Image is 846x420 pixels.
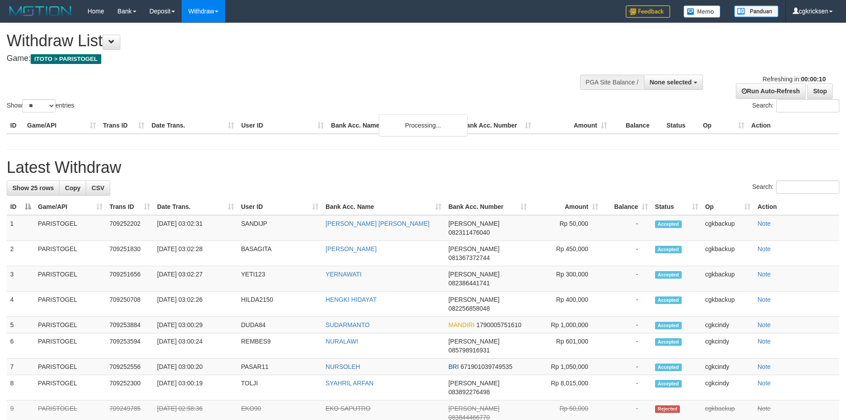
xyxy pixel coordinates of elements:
th: Action [754,199,839,215]
td: 709252556 [106,359,154,375]
input: Search: [776,99,839,112]
a: Run Auto-Refresh [736,84,806,99]
td: - [602,266,651,292]
a: Note [758,338,771,345]
img: Feedback.jpg [626,5,670,18]
img: Button%20Memo.svg [683,5,721,18]
a: Copy [59,180,86,196]
td: 5 [7,317,35,333]
span: CSV [91,184,104,192]
td: - [602,215,651,241]
td: cgkcindy [702,333,754,359]
td: 7 [7,359,35,375]
span: Accepted [655,220,682,228]
span: Accepted [655,271,682,279]
td: 4 [7,292,35,317]
span: Copy 082311476040 to clipboard [449,229,490,236]
h4: Game: [7,54,555,63]
a: SYAHRIL ARFAN [326,380,373,387]
td: 8 [7,375,35,400]
strong: 00:00:10 [801,76,826,83]
span: None selected [650,79,692,86]
a: Note [758,271,771,278]
span: Copy 1790005751610 to clipboard [477,321,521,328]
span: BRI [449,363,459,370]
td: - [602,317,651,333]
td: PARISTOGEL [35,266,106,292]
span: ITOTO > PARISTOGEL [31,54,101,64]
td: PARISTOGEL [35,333,106,359]
th: Bank Acc. Name [327,117,458,134]
span: Accepted [655,296,682,304]
a: SUDARMANTO [326,321,369,328]
button: None selected [644,75,703,90]
img: MOTION_logo.png [7,4,74,18]
a: HENGKI HIDAYAT [326,296,377,303]
th: Date Trans. [148,117,238,134]
th: Op: activate to sort column ascending [702,199,754,215]
td: - [602,359,651,375]
span: [PERSON_NAME] [449,245,500,252]
th: ID: activate to sort column descending [7,199,35,215]
td: Rp 50,000 [530,215,602,241]
span: Accepted [655,338,682,346]
td: cgkbackup [702,266,754,292]
td: Rp 1,000,000 [530,317,602,333]
a: Note [758,405,771,412]
th: Balance: activate to sort column ascending [602,199,651,215]
td: PARISTOGEL [35,241,106,266]
th: Game/API: activate to sort column ascending [35,199,106,215]
span: [PERSON_NAME] [449,296,500,303]
td: cgkbackup [702,292,754,317]
span: [PERSON_NAME] [449,220,500,227]
th: Bank Acc. Number: activate to sort column ascending [445,199,530,215]
td: 709251830 [106,241,154,266]
span: MANDIRI [449,321,475,328]
td: [DATE] 03:02:28 [154,241,238,266]
td: 709252202 [106,215,154,241]
td: 709250708 [106,292,154,317]
td: Rp 300,000 [530,266,602,292]
td: REMBES9 [238,333,322,359]
td: [DATE] 03:00:29 [154,317,238,333]
td: cgkcindy [702,317,754,333]
a: Note [758,321,771,328]
a: Note [758,363,771,370]
td: Rp 1,050,000 [530,359,602,375]
span: [PERSON_NAME] [449,405,500,412]
td: Rp 601,000 [530,333,602,359]
th: Status [663,117,699,134]
td: PARISTOGEL [35,317,106,333]
td: PARISTOGEL [35,215,106,241]
h1: Withdraw List [7,32,555,50]
a: Note [758,296,771,303]
th: Amount [535,117,611,134]
span: Copy 082386441741 to clipboard [449,280,490,287]
td: PARISTOGEL [35,375,106,400]
a: [PERSON_NAME] [PERSON_NAME] [326,220,429,227]
div: Processing... [379,114,468,136]
span: Accepted [655,364,682,371]
a: [PERSON_NAME] [326,245,377,252]
span: [PERSON_NAME] [449,380,500,387]
label: Search: [752,180,839,194]
th: User ID [238,117,327,134]
td: - [602,292,651,317]
td: cgkbackup [702,215,754,241]
td: cgkcindy [702,359,754,375]
a: Note [758,380,771,387]
td: TOLJI [238,375,322,400]
a: Stop [807,84,833,99]
th: Date Trans.: activate to sort column ascending [154,199,238,215]
th: ID [7,117,24,134]
h1: Latest Withdraw [7,159,839,176]
td: 6 [7,333,35,359]
a: YERNAWATI [326,271,361,278]
span: Copy 081367372744 to clipboard [449,254,490,261]
img: panduan.png [734,5,778,17]
td: PARISTOGEL [35,359,106,375]
td: cgkcindy [702,375,754,400]
td: [DATE] 03:00:24 [154,333,238,359]
span: Copy 085798916931 to clipboard [449,347,490,354]
td: 709253884 [106,317,154,333]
